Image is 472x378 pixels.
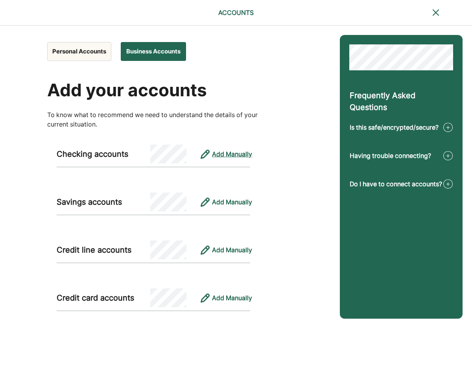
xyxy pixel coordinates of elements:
[47,80,260,101] div: Add your accounts
[212,245,252,255] div: Add Manually
[57,244,150,256] div: Credit line accounts
[350,90,453,113] div: Frequently Asked Questions
[57,148,150,160] div: Checking accounts
[57,292,150,304] div: Credit card accounts
[168,8,303,17] div: ACCOUNTS
[350,123,439,132] div: Is this safe/encrypted/secure?
[47,42,111,61] button: Personal Accounts
[350,179,442,189] div: Do I have to connect accounts?
[121,42,186,61] button: Business Accounts
[212,149,252,159] div: Add Manually
[350,151,431,160] div: Having trouble connecting?
[212,293,252,303] div: Add Manually
[57,196,150,208] div: Savings accounts
[47,110,260,129] div: To know what to recommend we need to understand the details of your current situation.
[212,197,252,207] div: Add Manually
